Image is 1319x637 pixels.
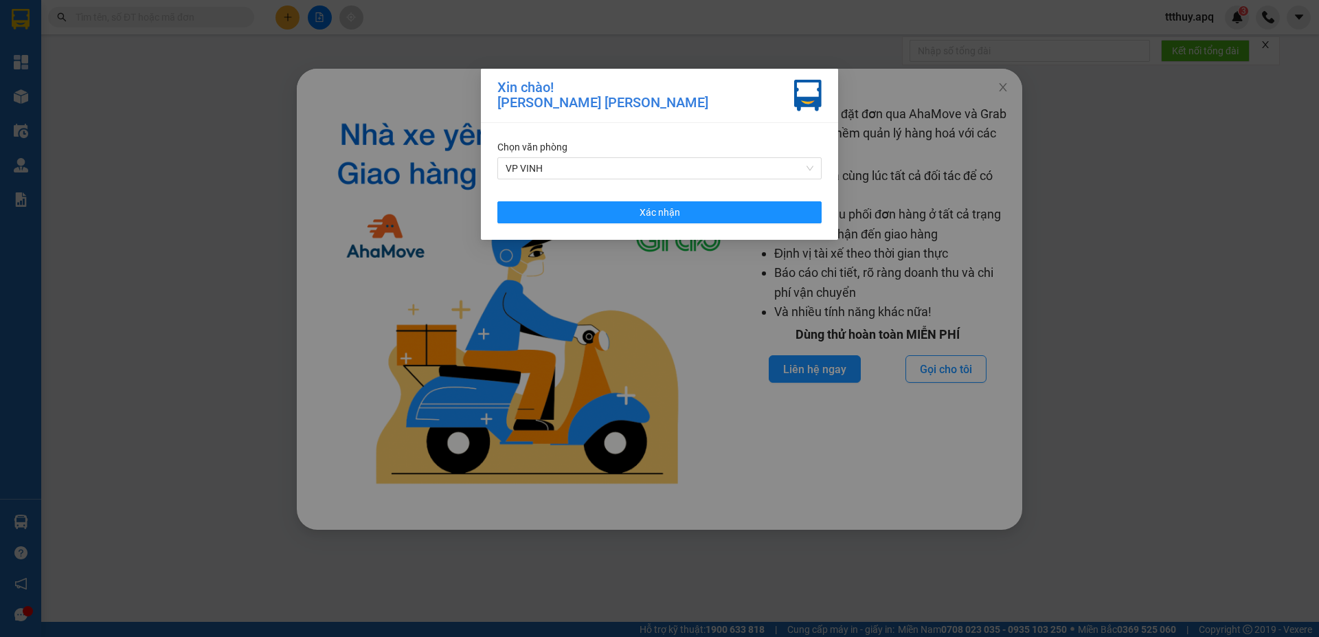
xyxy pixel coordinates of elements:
[497,201,822,223] button: Xác nhận
[497,139,822,155] div: Chọn văn phòng
[640,205,680,220] span: Xác nhận
[794,80,822,111] img: vxr-icon
[497,80,708,111] div: Xin chào! [PERSON_NAME] [PERSON_NAME]
[506,158,813,179] span: VP VINH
